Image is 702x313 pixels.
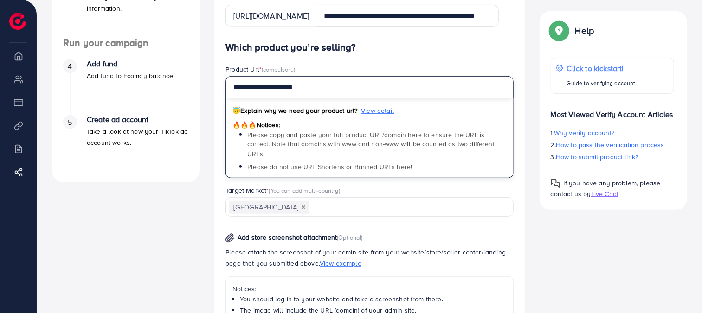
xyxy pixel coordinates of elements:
p: Help [575,25,594,36]
span: How to pass the verification process [556,140,664,150]
label: Product Url [225,65,295,74]
div: [URL][DOMAIN_NAME] [225,5,316,27]
li: Add fund [52,59,200,115]
img: img [225,233,234,243]
p: Most Viewed Verify Account Articles [551,101,674,120]
label: Target Market [225,186,340,195]
button: Deselect Pakistan [301,205,306,209]
p: Take a look at how your TikTok ad account works. [87,126,188,148]
span: (compulsory) [262,65,295,73]
p: Please attach the screenshot of your admin site from your website/store/seller center/landing pag... [225,247,514,269]
span: Add store screenshot attachment [238,233,337,242]
img: Popup guide [551,22,567,39]
div: Search for option [225,197,514,216]
span: Notices: [232,120,280,130]
span: If you have any problem, please contact us by [551,178,661,198]
span: Why verify account? [554,128,614,137]
li: You should log in to your website and take a screenshot from there. [240,294,507,304]
iframe: Chat [663,271,695,306]
p: Guide to verifying account [567,78,636,89]
span: 5 [68,117,72,128]
span: Explain why we need your product url? [232,106,357,115]
p: Click to kickstart! [567,63,636,74]
span: View example [320,259,361,268]
span: 4 [68,61,72,72]
span: Live Chat [591,189,618,198]
img: Popup guide [551,179,560,188]
span: Please copy and paste your full product URL/domain here to ensure the URL is correct. Note that d... [247,130,495,158]
p: Add fund to Ecomdy balance [87,70,173,81]
input: Search for option [310,200,502,215]
h4: Create ad account [87,115,188,124]
span: (You can add multi-country) [269,186,340,195]
span: Please do not use URL Shortens or Banned URLs here! [247,162,412,171]
span: [GEOGRAPHIC_DATA] [229,201,309,214]
span: 😇 [232,106,240,115]
span: How to submit product link? [556,152,638,162]
span: 🔥🔥🔥 [232,120,256,130]
span: (Optional) [337,233,363,241]
p: 2. [551,139,674,150]
li: Create ad account [52,115,200,171]
span: View detail [361,106,394,115]
p: 3. [551,151,674,163]
h4: Run your campaign [52,37,200,49]
img: logo [9,13,26,30]
p: Notices: [232,283,507,294]
h4: Add fund [87,59,173,68]
h4: Which product you’re selling? [225,42,514,53]
p: 1. [551,127,674,138]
